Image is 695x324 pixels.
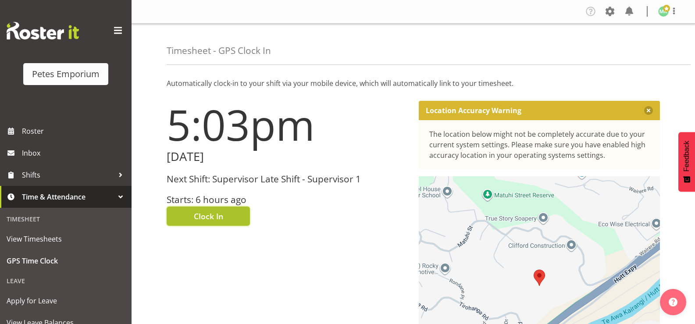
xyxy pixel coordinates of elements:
[167,78,660,89] p: Automatically clock-in to your shift via your mobile device, which will automatically link to you...
[2,290,129,312] a: Apply for Leave
[22,168,114,182] span: Shifts
[167,207,250,226] button: Clock In
[22,190,114,203] span: Time & Attendance
[7,254,125,267] span: GPS Time Clock
[167,174,408,184] h3: Next Shift: Supervisor Late Shift - Supervisor 1
[7,22,79,39] img: Rosterit website logo
[7,294,125,307] span: Apply for Leave
[644,106,653,115] button: Close message
[167,101,408,148] h1: 5:03pm
[2,250,129,272] a: GPS Time Clock
[167,195,408,205] h3: Starts: 6 hours ago
[2,210,129,228] div: Timesheet
[22,146,127,160] span: Inbox
[32,68,100,81] div: Petes Emporium
[669,298,677,306] img: help-xxl-2.png
[167,150,408,164] h2: [DATE]
[167,46,271,56] h4: Timesheet - GPS Clock In
[22,125,127,138] span: Roster
[2,272,129,290] div: Leave
[2,228,129,250] a: View Timesheets
[426,106,521,115] p: Location Accuracy Warning
[429,129,650,160] div: The location below might not be completely accurate due to your current system settings. Please m...
[7,232,125,246] span: View Timesheets
[678,132,695,192] button: Feedback - Show survey
[194,210,223,222] span: Clock In
[683,141,691,171] span: Feedback
[658,6,669,17] img: melanie-richardson713.jpg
